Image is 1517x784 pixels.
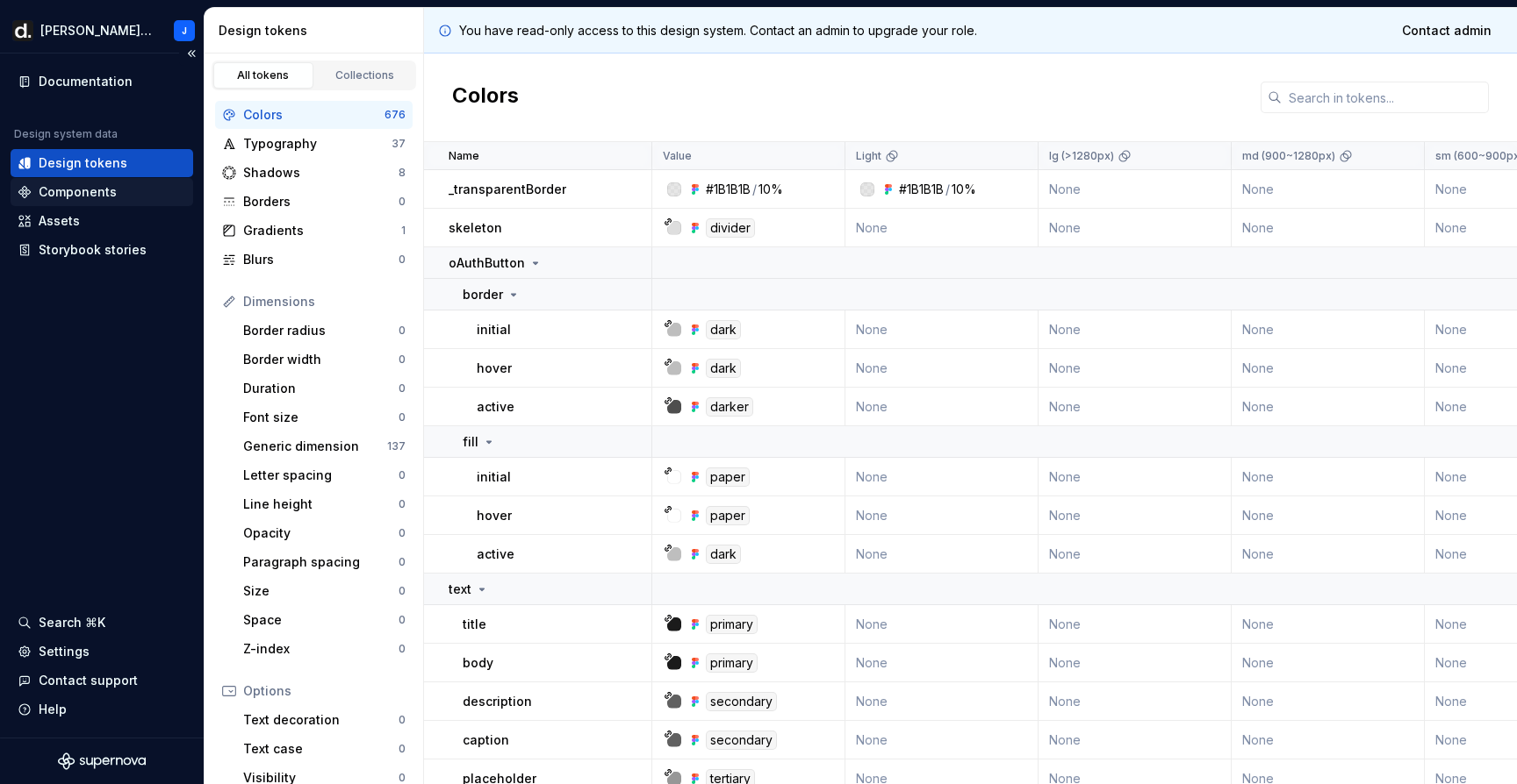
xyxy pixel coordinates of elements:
[477,321,511,339] p: initial
[243,711,399,729] div: Text decoration
[39,643,90,660] div: Settings
[219,68,307,82] div: All tokens
[1391,15,1503,46] a: Contact admin
[399,195,406,209] div: 0
[945,181,950,198] div: /
[243,164,399,182] div: Shadows
[463,693,532,710] p: description
[219,22,416,39] div: Design tokens
[1039,458,1232,496] td: None
[11,68,193,96] a: Documentation
[845,310,1039,349] td: None
[1039,209,1232,247] td: None
[399,584,406,598] div: 0
[706,320,741,339] div: dark
[243,251,399,268] div: Blurs
[706,467,750,487] div: paper
[1232,388,1425,426] td: None
[459,22,977,39] p: You have read-only access to this design system. Contact an admin to upgrade your role.
[243,293,406,310] div: Dimensions
[399,381,406,396] div: 0
[856,149,881,163] p: Light
[463,654,493,672] p: body
[845,349,1039,388] td: None
[449,149,479,163] p: Name
[399,642,406,656] div: 0
[477,360,512,377] p: hover
[399,526,406,540] div: 0
[385,108,406,122] div: 676
[449,254,525,272] p: oAuthButton
[39,154,127,172] div: Design tokens
[1232,721,1425,759] td: None
[236,461,413,489] a: Letter spacing0
[663,149,692,163] p: Value
[1049,149,1114,163] p: lg (>1280px)
[215,130,413,158] a: Typography37
[40,22,153,39] div: [PERSON_NAME] UI
[11,178,193,206] a: Components
[11,666,193,695] button: Contact support
[39,614,105,631] div: Search ⌘K
[463,731,509,749] p: caption
[1232,496,1425,535] td: None
[1039,349,1232,388] td: None
[236,317,413,345] a: Border radius0
[1232,682,1425,721] td: None
[477,545,514,563] p: active
[463,286,503,303] p: border
[1039,644,1232,682] td: None
[449,219,502,237] p: skeleton
[477,507,512,524] p: hover
[243,582,399,600] div: Size
[243,351,399,368] div: Border width
[39,73,133,90] div: Documentation
[399,253,406,267] div: 0
[11,695,193,723] button: Help
[1232,535,1425,574] td: None
[11,207,193,235] a: Assets
[399,468,406,482] div: 0
[399,555,406,569] div: 0
[1039,721,1232,759] td: None
[401,224,406,238] div: 1
[236,548,413,576] a: Paragraph spacing0
[899,181,944,198] div: #1B1B1B
[215,217,413,245] a: Gradients1
[1282,82,1489,113] input: Search in tokens...
[39,672,138,689] div: Contact support
[706,653,758,673] div: primary
[845,388,1039,426] td: None
[706,181,751,198] div: #1B1B1B
[1039,682,1232,721] td: None
[706,615,758,634] div: primary
[1232,209,1425,247] td: None
[243,438,387,455] div: Generic dimension
[39,701,67,718] div: Help
[1402,22,1492,39] span: Contact admin
[463,433,478,451] p: fill
[452,82,519,113] h2: Colors
[399,713,406,727] div: 0
[845,209,1039,247] td: None
[236,519,413,547] a: Opacity0
[399,166,406,180] div: 8
[387,439,406,453] div: 137
[845,721,1039,759] td: None
[215,101,413,129] a: Colors676
[706,545,741,564] div: dark
[215,188,413,216] a: Borders0
[1232,349,1425,388] td: None
[243,640,399,658] div: Z-index
[1039,388,1232,426] td: None
[463,616,486,633] p: title
[243,222,401,239] div: Gradients
[1039,170,1232,209] td: None
[58,752,146,770] svg: Supernova Logo
[11,638,193,666] a: Settings
[399,324,406,338] div: 0
[845,535,1039,574] td: None
[706,218,755,238] div: divider
[706,397,753,417] div: darker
